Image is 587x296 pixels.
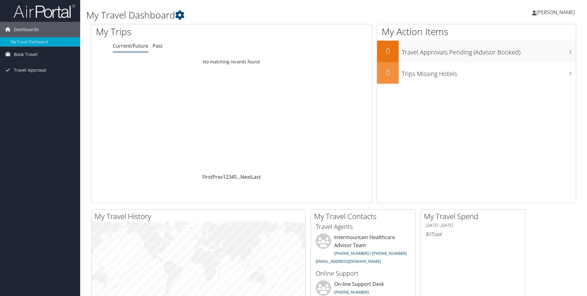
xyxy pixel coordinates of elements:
h3: Travel Approvals Pending (Advisor Booked) [402,45,576,57]
td: No matching records found [91,56,372,67]
h2: My Travel Contacts [314,211,415,222]
h3: Trips Missing Hotels [402,66,576,78]
h1: My Travel Dashboard [86,9,416,22]
span: Book Travel [14,47,38,62]
a: 1 [223,174,226,180]
a: 0Travel Approvals Pending (Advisor Booked) [377,41,576,62]
h6: [DATE] - [DATE] [425,222,520,228]
a: Last [251,174,261,180]
span: … [237,174,240,180]
span: $0 [425,231,431,238]
a: Prev [212,174,223,180]
h2: 0 [377,46,399,56]
a: [PERSON_NAME] [532,3,581,22]
a: First [202,174,212,180]
span: Dashboards [14,22,39,37]
h1: My Action Items [377,25,576,38]
a: Current/Future [113,42,148,49]
span: [PERSON_NAME] [536,9,575,16]
a: 3 [228,174,231,180]
h2: My Travel History [95,211,305,222]
h2: My Travel Spend [424,211,525,222]
h3: Travel Agents [316,222,411,231]
a: 2 [226,174,228,180]
a: Past [153,42,163,49]
h3: Online Support [316,269,411,278]
li: Intermountain Healthcare Advisor Team [313,234,414,266]
a: 5 [234,174,237,180]
span: Travel Approval [14,62,46,78]
a: [EMAIL_ADDRESS][DOMAIN_NAME] [316,258,381,264]
a: Next [240,174,251,180]
a: 0Trips Missing Hotels [377,62,576,84]
a: 4 [231,174,234,180]
h2: 0 [377,67,399,78]
a: [PHONE_NUMBER] / [PHONE_NUMBER] [334,250,407,256]
h6: Total [425,231,520,238]
a: [PHONE_NUMBER] [334,289,369,295]
img: airportal-logo.png [14,4,75,18]
h1: My Trips [96,25,250,38]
